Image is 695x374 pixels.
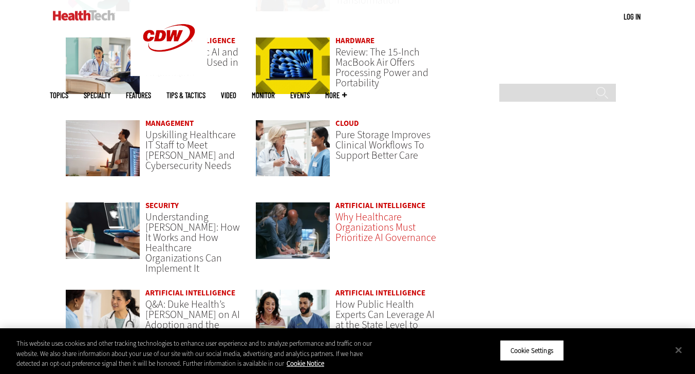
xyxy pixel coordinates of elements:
[65,120,141,177] img: man teaches coding class using projector
[667,339,690,361] button: Close
[145,128,236,173] a: Upskilling Healthcare IT Staff to Meet [PERSON_NAME] and Cybersecurity Needs
[65,202,141,259] img: Person using two factor authentication
[290,91,310,99] a: Events
[255,202,331,259] img: data scientists plan governance
[130,68,208,79] a: CDW
[221,91,236,99] a: Video
[145,200,179,211] a: Security
[16,339,382,369] div: This website uses cookies and other tracking technologies to enhance user experience and to analy...
[84,91,110,99] span: Specialty
[335,128,430,162] a: Pure Storage Improves Clinical Workflows To Support Better Care
[255,289,331,347] img: Hospital chief, teamwork and planning with doctor
[53,10,115,21] img: Home
[255,120,331,177] img: Care Team Collaborates with Data on Tables
[335,200,425,211] a: Artificial Intelligence
[65,120,141,187] a: man teaches coding class using projector
[287,359,324,368] a: More information about your privacy
[255,289,331,357] a: Hospital chief, teamwork and planning with doctor
[145,118,194,128] a: Management
[65,202,141,269] a: Person using two factor authentication
[624,12,641,21] a: Log in
[624,11,641,22] div: User menu
[255,120,331,187] a: Care Team Collaborates with Data on Tables
[252,91,275,99] a: MonITor
[145,297,240,352] a: Q&A: Duke Health’s [PERSON_NAME] on AI Adoption and the Organization’s Copilot Implementation
[335,297,435,352] a: How Public Health Experts Can Leverage AI at the State Level to Improve Patient Outcomes
[65,289,141,347] img: doctor gives a patient her full attention
[50,91,68,99] span: Topics
[65,289,141,357] a: doctor gives a patient her full attention
[255,202,331,269] a: data scientists plan governance
[500,340,564,361] button: Cookie Settings
[145,210,240,275] a: Understanding [PERSON_NAME]: How It Works and How Healthcare Organizations Can Implement It
[126,91,151,99] a: Features
[325,91,347,99] span: More
[166,91,205,99] a: Tips & Tactics
[145,288,235,298] a: Artificial Intelligence
[335,288,425,298] a: Artificial Intelligence
[335,118,359,128] a: Cloud
[335,210,436,245] a: Why Healthcare Organizations Must Prioritize AI Governance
